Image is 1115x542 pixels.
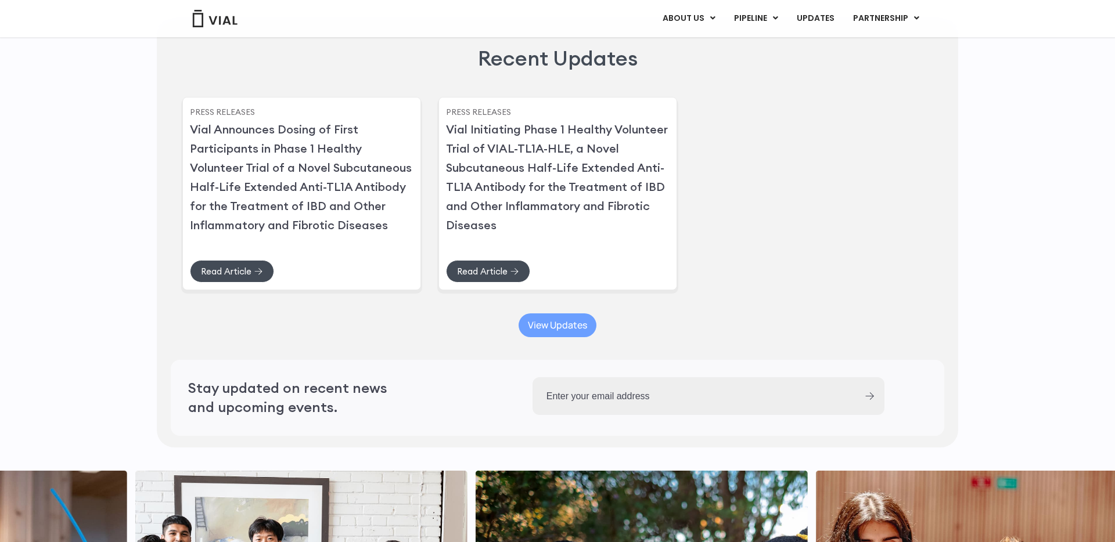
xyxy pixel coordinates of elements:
span: View Updates [528,321,587,330]
h2: Recent Updates [478,44,638,73]
a: UPDATES [787,9,843,28]
a: Read Article [446,260,530,283]
input: Enter your email address [533,377,855,415]
a: Press Releases [190,106,255,117]
a: ABOUT USMenu Toggle [653,9,724,28]
a: PIPELINEMenu Toggle [725,9,787,28]
input: Submit [865,392,874,400]
a: Vial Announces Dosing of First Participants in Phase 1 Healthy Volunteer Trial of a Novel Subcuta... [190,122,412,232]
span: Read Article [201,267,251,276]
img: Vial Logo [192,10,238,27]
a: Read Article [190,260,274,283]
a: Vial Initiating Phase 1 Healthy Volunteer Trial of VIAL-TL1A-HLE, a Novel Subcutaneous Half-Life ... [446,122,668,232]
a: PARTNERSHIPMenu Toggle [844,9,929,28]
h2: Stay updated on recent news and upcoming events. [188,378,415,416]
span: Read Article [457,267,508,276]
a: Press Releases [446,106,511,117]
a: View Updates [519,313,596,337]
